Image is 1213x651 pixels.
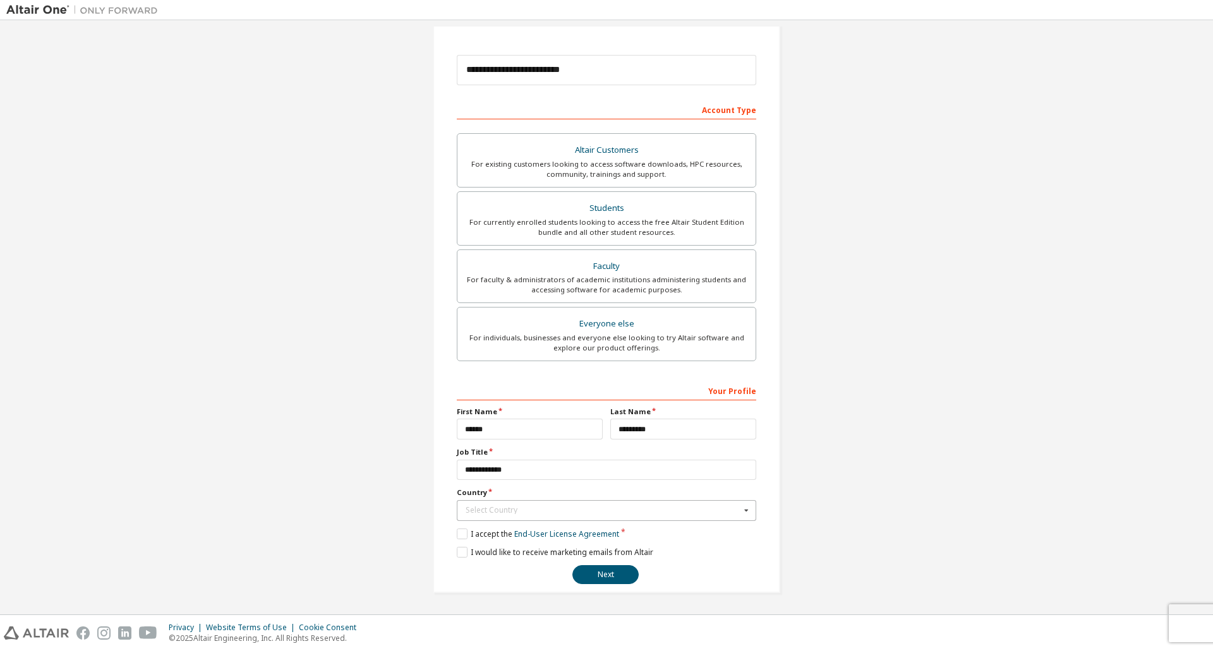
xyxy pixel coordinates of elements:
[610,407,756,417] label: Last Name
[169,633,364,643] p: © 2025 Altair Engineering, Inc. All Rights Reserved.
[169,623,206,633] div: Privacy
[465,275,748,295] div: For faculty & administrators of academic institutions administering students and accessing softwa...
[457,447,756,457] label: Job Title
[457,529,619,539] label: I accept the
[514,529,619,539] a: End-User License Agreement
[118,626,131,640] img: linkedin.svg
[6,4,164,16] img: Altair One
[206,623,299,633] div: Website Terms of Use
[97,626,111,640] img: instagram.svg
[466,506,740,514] div: Select Country
[465,217,748,237] div: For currently enrolled students looking to access the free Altair Student Edition bundle and all ...
[457,487,756,498] label: Country
[465,159,748,179] div: For existing customers looking to access software downloads, HPC resources, community, trainings ...
[572,565,639,584] button: Next
[76,626,90,640] img: facebook.svg
[299,623,364,633] div: Cookie Consent
[457,407,603,417] label: First Name
[465,141,748,159] div: Altair Customers
[457,380,756,400] div: Your Profile
[457,547,653,558] label: I would like to receive marketing emails from Altair
[465,258,748,275] div: Faculty
[465,315,748,333] div: Everyone else
[139,626,157,640] img: youtube.svg
[465,333,748,353] div: For individuals, businesses and everyone else looking to try Altair software and explore our prod...
[4,626,69,640] img: altair_logo.svg
[465,200,748,217] div: Students
[457,99,756,119] div: Account Type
